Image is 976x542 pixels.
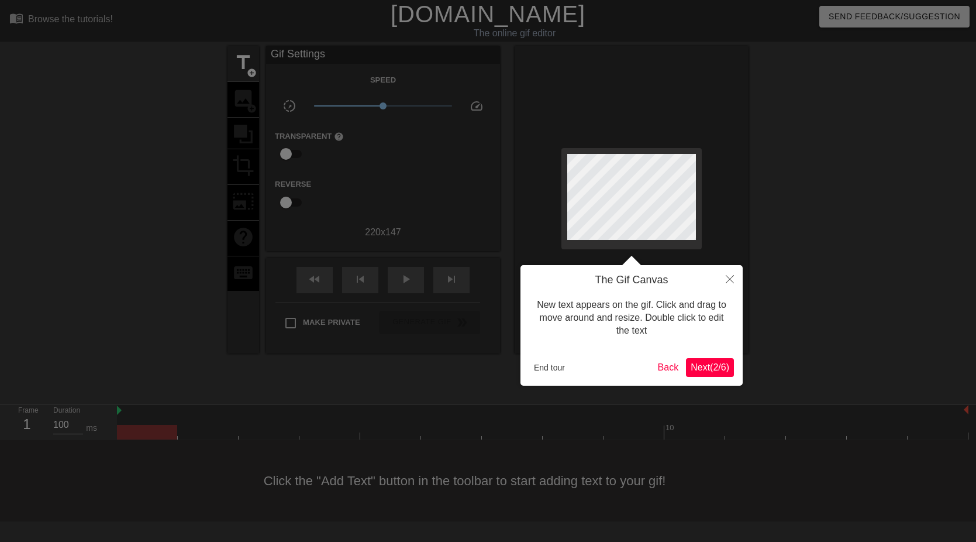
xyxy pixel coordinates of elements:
[691,362,729,372] span: Next ( 2 / 6 )
[717,265,743,292] button: Close
[529,359,570,376] button: End tour
[529,287,734,349] div: New text appears on the gif. Click and drag to move around and resize. Double click to edit the text
[686,358,734,377] button: Next
[653,358,684,377] button: Back
[529,274,734,287] h4: The Gif Canvas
